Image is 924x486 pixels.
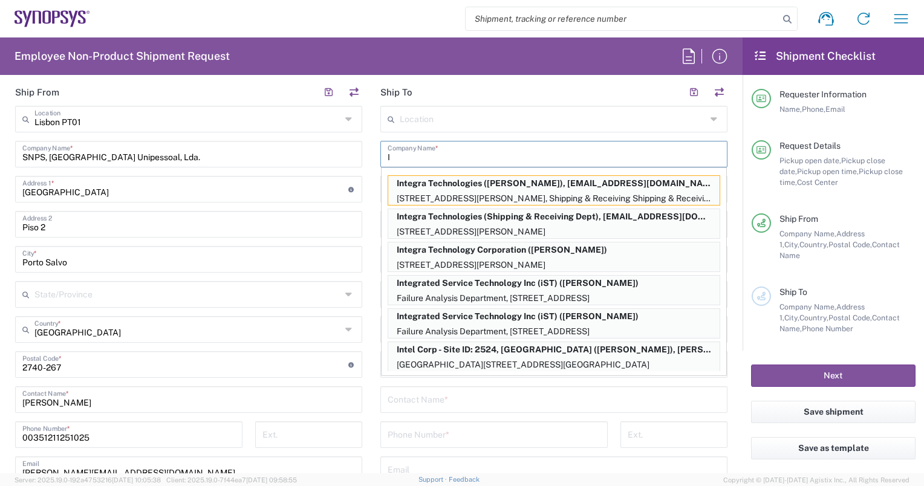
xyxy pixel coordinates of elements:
[825,105,845,114] span: Email
[388,276,720,291] p: Integrated Service Technology Inc (iST) (Karina Chen)
[779,229,836,238] span: Company Name,
[449,476,480,483] a: Feedback
[779,287,807,297] span: Ship To
[388,242,720,258] p: Integra Technology Corporation (Nancy Ngyuen)
[779,214,818,224] span: Ship From
[388,324,720,339] p: Failure Analysis Department, [STREET_ADDRESS]
[388,191,720,206] p: [STREET_ADDRESS][PERSON_NAME], Shipping & Receiving Shipping & Receiving, MILPITAS, [GEOGRAPHIC_D...
[388,258,720,273] p: [STREET_ADDRESS][PERSON_NAME]
[418,476,449,483] a: Support
[779,302,836,311] span: Company Name,
[388,357,720,372] p: [GEOGRAPHIC_DATA][STREET_ADDRESS][GEOGRAPHIC_DATA]
[828,313,872,322] span: Postal Code,
[797,178,838,187] span: Cost Center
[166,476,297,484] span: Client: 2025.19.0-7f44ea7
[753,49,876,63] h2: Shipment Checklist
[751,437,916,459] button: Save as template
[15,49,230,63] h2: Employee Non-Product Shipment Request
[466,7,779,30] input: Shipment, tracking or reference number
[380,86,412,99] h2: Ship To
[723,475,909,485] span: Copyright © [DATE]-[DATE] Agistix Inc., All Rights Reserved
[388,291,720,306] p: Failure Analysis Department, [STREET_ADDRESS]
[784,240,799,249] span: City,
[802,324,853,333] span: Phone Number
[15,86,59,99] h2: Ship From
[388,209,720,224] p: Integra Technologies (Shipping & Receiving Dept), svi.shipping@integra-tech.com
[779,141,841,151] span: Request Details
[779,156,841,165] span: Pickup open date,
[15,476,161,484] span: Server: 2025.19.0-192a4753216
[802,105,825,114] span: Phone,
[797,167,859,176] span: Pickup open time,
[388,342,720,357] p: Intel Corp - Site ID: 2524, JER2 Building (Amnon Shalem), amnon.shalem@intel.com
[751,364,916,387] button: Next
[799,240,828,249] span: Country,
[388,224,720,239] p: [STREET_ADDRESS][PERSON_NAME]
[112,476,161,484] span: [DATE] 10:05:38
[751,401,916,423] button: Save shipment
[828,240,872,249] span: Postal Code,
[799,313,828,322] span: Country,
[388,309,720,324] p: Integrated Service Technology Inc (iST) (Karina Chen)
[779,105,802,114] span: Name,
[388,176,720,191] p: Integra Technologies (Mylynne Labicani), svi.shipping@integra-tech.com
[246,476,297,484] span: [DATE] 09:58:55
[784,313,799,322] span: City,
[779,89,867,99] span: Requester Information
